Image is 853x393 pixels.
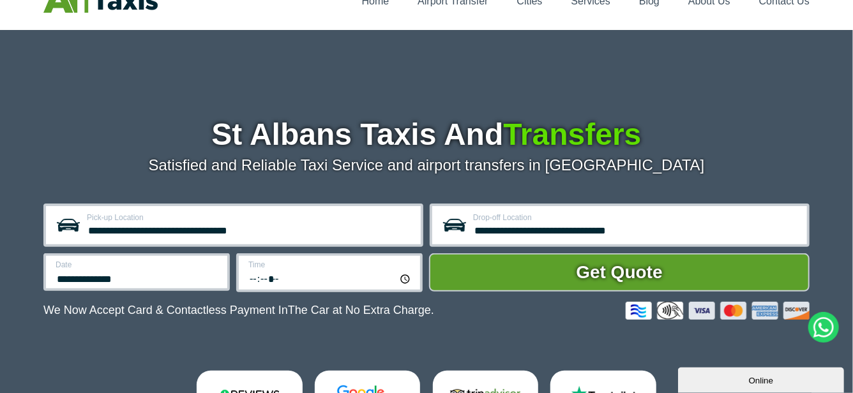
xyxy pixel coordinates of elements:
[43,304,434,317] p: We Now Accept Card & Contactless Payment In
[248,261,412,269] label: Time
[429,253,810,292] button: Get Quote
[678,365,847,393] iframe: chat widget
[43,119,810,150] h1: St Albans Taxis And
[626,302,810,320] img: Credit And Debit Cards
[288,304,434,316] span: The Car at No Extra Charge.
[503,117,641,151] span: Transfers
[43,156,810,174] p: Satisfied and Reliable Taxi Service and airport transfers in [GEOGRAPHIC_DATA]
[56,261,220,269] label: Date
[473,214,799,221] label: Drop-off Location
[87,214,413,221] label: Pick-up Location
